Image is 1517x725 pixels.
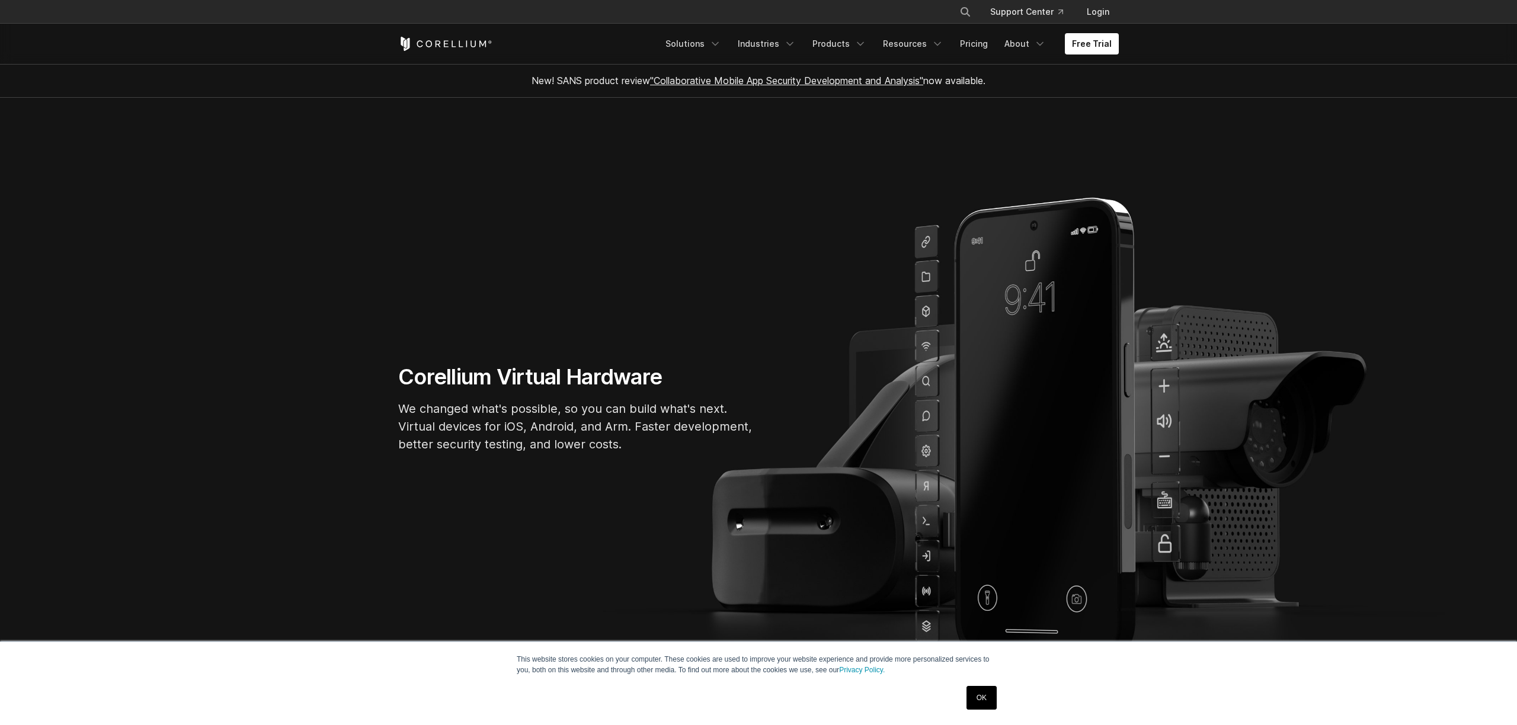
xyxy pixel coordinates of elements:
[1077,1,1119,23] a: Login
[945,1,1119,23] div: Navigation Menu
[398,37,492,51] a: Corellium Home
[955,1,976,23] button: Search
[805,33,873,54] a: Products
[532,75,985,86] span: New! SANS product review now available.
[966,686,997,710] a: OK
[658,33,728,54] a: Solutions
[1065,33,1119,54] a: Free Trial
[997,33,1053,54] a: About
[650,75,923,86] a: "Collaborative Mobile App Security Development and Analysis"
[658,33,1119,54] div: Navigation Menu
[398,400,754,453] p: We changed what's possible, so you can build what's next. Virtual devices for iOS, Android, and A...
[876,33,950,54] a: Resources
[731,33,803,54] a: Industries
[953,33,995,54] a: Pricing
[981,1,1073,23] a: Support Center
[398,364,754,390] h1: Corellium Virtual Hardware
[839,666,885,674] a: Privacy Policy.
[517,654,1000,675] p: This website stores cookies on your computer. These cookies are used to improve your website expe...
